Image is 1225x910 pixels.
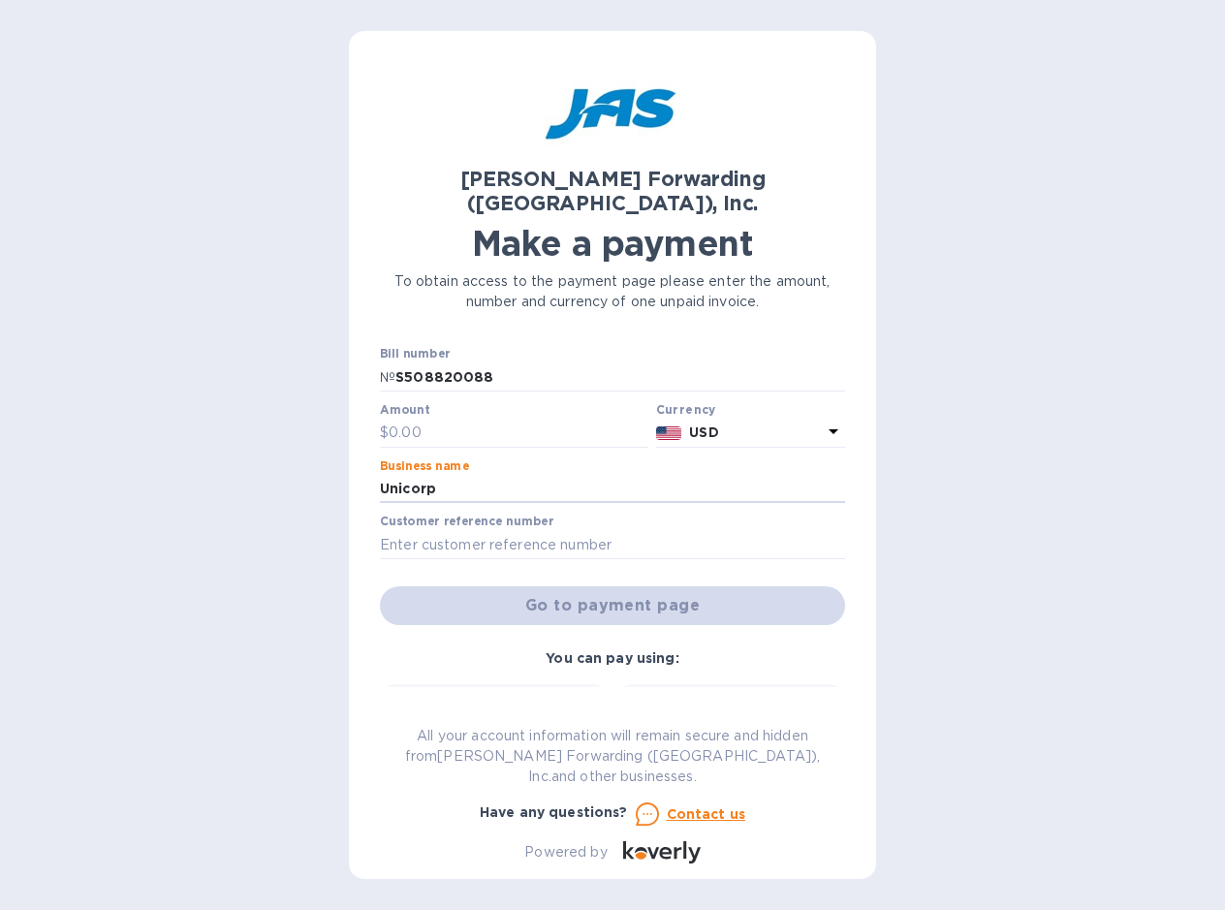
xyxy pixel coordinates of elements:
label: Bill number [380,349,450,361]
input: Enter customer reference number [380,530,845,559]
label: Amount [380,404,429,416]
input: Enter bill number [395,362,845,392]
img: USD [656,426,682,440]
b: USD [689,424,718,440]
p: To obtain access to the payment page please enter the amount, number and currency of one unpaid i... [380,271,845,312]
p: № [380,367,395,388]
b: Have any questions? [480,804,628,820]
p: All your account information will remain secure and hidden from [PERSON_NAME] Forwarding ([GEOGRA... [380,726,845,787]
b: [PERSON_NAME] Forwarding ([GEOGRAPHIC_DATA]), Inc. [460,167,766,215]
b: Currency [656,402,716,417]
p: Powered by [524,842,607,863]
input: 0.00 [389,419,648,448]
input: Enter business name [380,475,845,504]
label: Business name [380,460,469,472]
u: Contact us [667,806,746,822]
b: You can pay using: [546,650,678,666]
label: Customer reference number [380,517,553,528]
p: $ [380,423,389,443]
h1: Make a payment [380,223,845,264]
